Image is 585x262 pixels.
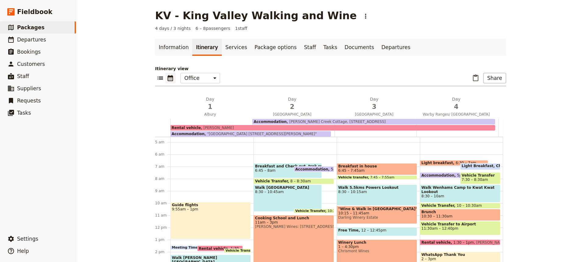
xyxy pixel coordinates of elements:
[224,249,251,253] div: Vehicle Transfer
[421,161,456,165] span: Light breakfast
[253,185,322,212] div: Walk [GEOGRAPHIC_DATA]8:30 – 10:45am
[328,209,356,213] span: 10:30 – 10:40am
[231,246,251,250] span: 1:30 – 1pm
[420,203,500,209] div: Vehicle Transfer10 – 10:30am
[335,112,414,117] span: [GEOGRAPHIC_DATA]
[331,167,351,171] span: 5pm – 7am
[460,172,500,184] div: Vehicle Transfer7:30 – 8:30am
[457,203,482,208] span: 10 – 10:30am
[421,203,457,208] span: Vehicle Transfer
[255,220,332,224] span: 11am – 3pm
[338,164,416,168] span: Breakfast in house
[360,11,371,21] button: Actions
[421,226,458,231] span: 11:30am – 12:40pm
[253,163,322,178] div: Breakfast and Check out, trek ready6:45 – 8am
[457,173,484,177] span: 5pm – 7:30am
[172,126,201,130] span: Rental vehicle
[255,185,320,190] span: Walk [GEOGRAPHIC_DATA]
[17,49,41,55] span: Bookings
[320,39,341,56] a: Tasks
[235,25,247,31] span: 1 staff
[170,119,499,137] div: Accommodation"[GEOGRAPHIC_DATA] [STREET_ADDRESS][PERSON_NAME]"Rental vehicle[PERSON_NAME]Accommod...
[17,61,45,67] span: Customers
[172,246,200,249] span: Meeting Time
[255,224,332,229] span: [PERSON_NAME] Wines: [STREET_ADDRESS][PERSON_NAME]
[421,210,499,214] span: Brunch
[155,39,192,56] a: Information
[337,102,412,111] span: 3
[338,245,416,249] span: 1 – 4:30pm
[253,178,334,184] div: Vehicle Transfer8 – 8:30am
[421,222,499,226] span: Vehicle Transfer to Airport
[456,161,476,165] span: 6:30 – 7am
[295,209,328,213] span: Vehicle Transfer
[155,213,170,218] div: 11 am
[17,37,46,43] span: Departures
[337,175,417,180] div: Vehicle transfer7:45 – 7:55am
[338,211,416,215] span: 10:15 – 11:45am
[199,246,231,250] span: Rental vehicle
[155,152,170,157] div: 6 am
[462,178,488,182] span: 7:30 – 8:30am
[294,209,334,213] div: Vehicle Transfer10:30 – 10:40am
[155,66,506,72] p: Itinerary view
[287,120,386,124] span: [PERSON_NAME] Creek Cottage, [STREET_ADDRESS]
[201,126,234,130] span: [PERSON_NAME]
[155,9,357,22] h1: KV - King Valley Walking and Wine
[17,7,52,16] span: Fieldbook
[196,25,230,31] span: 6 – 8 passengers
[483,73,506,83] button: Share
[421,194,499,198] span: 8:30 – 10am
[253,120,286,124] span: Accommodation
[417,112,496,117] span: Warby Ranges/ [GEOGRAPHIC_DATA]
[361,228,387,235] span: 12 – 12:45pm
[337,96,412,111] h2: Day
[421,185,499,194] span: Walk Wenhams Camp to Kwat Kwat Lookout
[300,39,320,56] a: Staff
[420,209,500,221] div: Brunch10:30 – 11:30am
[462,173,499,178] span: Vehicle Transfer
[420,221,500,235] div: Vehicle Transfer to Airport11:30am – 12:40pm
[197,246,243,251] div: Rental vehicle1:30 – 1pm
[204,132,317,136] span: "[GEOGRAPHIC_DATA] [STREET_ADDRESS][PERSON_NAME]"
[17,248,29,254] span: Help
[337,163,417,175] div: Breakfast in house6:45 – 7:45am
[251,39,300,56] a: Package options
[155,249,170,254] div: 2 pm
[155,73,165,83] button: List view
[460,163,500,170] div: Light Breakfast, Check out and pack bus
[462,164,548,168] span: Light Breakfast, Check out and pack bus
[173,102,247,111] span: 1
[419,102,494,111] span: 4
[17,85,41,92] span: Suppliers
[255,96,329,111] h2: Day
[335,96,417,119] button: Day3[GEOGRAPHIC_DATA]
[420,160,488,166] div: Light breakfast6:30 – 7am
[170,112,250,117] span: Albury
[17,110,31,116] span: Tasks
[155,140,170,145] div: 5 am
[172,203,249,207] span: Guide flights
[294,166,334,172] div: Accommodation5pm – 7am
[337,206,417,224] div: "Wine & Walk in [GEOGRAPHIC_DATA]" behind the scenes10:15 – 11:45amDarling Winery Estate
[255,102,329,111] span: 2
[192,39,222,56] a: Itinerary
[421,240,453,244] span: Rental vehicle
[172,207,249,211] span: 9:55am – 1pm
[378,39,414,56] a: Departures
[420,239,500,245] div: Rental vehicle1:30 – 1pm[PERSON_NAME]
[341,39,378,56] a: Documents
[255,168,320,173] span: 6:45 – 8am
[155,201,170,206] div: 10 am
[420,185,500,203] div: Walk Wenhams Camp to Kwat Kwat Lookout8:30 – 10am
[420,172,488,178] div: Accommodation5pm – 7:30am[PERSON_NAME] Creek Cottage, [STREET_ADDRESS]
[155,188,170,193] div: 9 am
[252,112,332,117] span: [GEOGRAPHIC_DATA]
[225,249,258,253] span: Vehicle Transfer
[155,164,170,169] div: 7 am
[421,214,452,218] span: 10:30 – 11:30am
[417,96,498,119] button: Day4Warby Ranges/ [GEOGRAPHIC_DATA]
[170,131,331,137] div: Accommodation"[GEOGRAPHIC_DATA] [STREET_ADDRESS][PERSON_NAME]"
[295,167,331,171] span: Accommodation
[155,225,170,230] div: 12 pm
